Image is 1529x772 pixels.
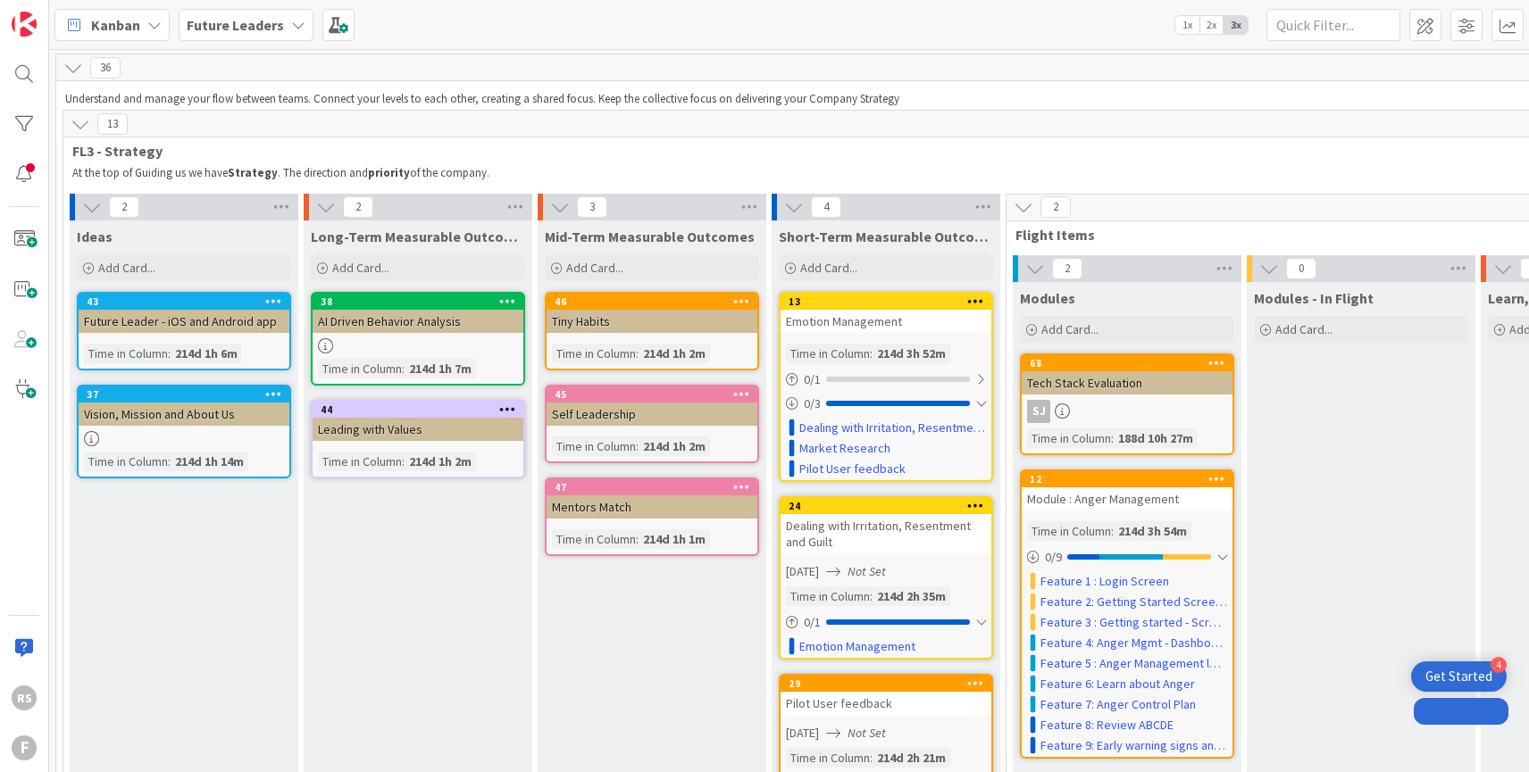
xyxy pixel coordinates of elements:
[786,748,870,768] div: Time in Column
[87,295,289,308] div: 43
[1254,289,1374,307] span: Modules - In Flight
[1266,9,1400,41] input: Quick Filter...
[779,228,993,245] span: Short-Term Measurable Outcomes
[79,403,289,426] div: Vision, Mission and About Us
[873,748,950,768] div: 214d 2h 21m
[781,676,991,692] div: 29
[405,359,476,378] div: 214d 1h 7m
[402,359,405,378] span: :
[789,295,991,308] div: 13
[1040,675,1195,693] a: Feature 6: Learn about Anger
[1022,487,1232,511] div: Module : Anger Management
[781,498,991,553] div: 24Dealing with Irritation, Resentment and Guilt
[12,685,37,710] div: RS
[547,386,757,426] div: 45Self Leadership
[12,735,37,760] div: F
[804,370,821,389] span: 0 / 1
[781,393,991,415] div: 0/3
[84,344,168,363] div: Time in Column
[77,385,291,478] a: 37Vision, Mission and About UsTime in Column:214d 1h 14m
[313,402,523,441] div: 44Leading with Values
[1022,371,1232,394] div: Tech Stack Evaluation
[547,479,757,495] div: 47
[72,165,228,180] span: At the top of Guiding us we have
[555,481,757,494] div: 47
[313,294,523,310] div: 38
[552,436,636,456] div: Time in Column
[786,586,870,606] div: Time in Column
[1020,353,1234,455] a: 68Tech Stack EvaluationSJTime in Column:188d 10h 27m
[79,386,289,426] div: 37Vision, Mission and About Us
[552,344,636,363] div: Time in Column
[65,91,899,106] span: Understand and manage your flow between teams. Connect your levels to each other, creating a shar...
[799,460,906,478] a: Pilot User feedback
[313,310,523,333] div: AI Driven Behavior Analysis
[410,165,489,180] span: of the company.
[545,228,755,245] span: Mid-Term Measurable Outcomes
[1286,258,1316,279] span: 0
[1027,428,1111,448] div: Time in Column
[555,388,757,401] div: 45
[1030,473,1232,486] div: 12
[87,388,289,401] div: 37
[636,344,639,363] span: :
[870,344,873,363] span: :
[1114,521,1191,541] div: 214d 3h 54m
[1040,654,1227,673] a: Feature 5 : Anger Management log - Daily
[555,295,757,308] div: 46
[1022,355,1232,394] div: 68Tech Stack Evaluation
[77,228,113,245] span: Ideas
[848,563,886,579] i: Not Set
[799,439,890,458] a: Market Research
[1022,471,1232,487] div: 12
[321,295,523,308] div: 38
[781,611,991,634] div: 0/1
[873,344,950,363] div: 214d 3h 52m
[547,495,757,519] div: Mentors Match
[313,294,523,333] div: 38AI Driven Behavior Analysis
[91,14,140,36] span: Kanban
[79,294,289,310] div: 43
[1040,613,1227,632] a: Feature 3 : Getting started - Screen Displays
[870,586,873,606] span: :
[848,725,886,741] i: Not Set
[545,292,759,370] a: 46Tiny HabitsTime in Column:214d 1h 2m
[368,165,410,180] strong: priority
[84,452,168,471] div: Time in Column
[1030,357,1232,369] div: 68
[547,294,757,333] div: 46Tiny Habits
[786,562,819,581] span: [DATE]
[639,529,710,549] div: 214d 1h 1m
[786,724,819,743] span: [DATE]
[639,436,710,456] div: 214d 1h 2m
[1020,469,1234,759] a: 12Module : Anger ManagementTime in Column:214d 3h 54m0/9Feature 1 : Login ScreenFeature 2: Gettin...
[811,196,841,218] span: 4
[1040,593,1227,611] a: Feature 2: Getting Started Screen - Add profile
[639,344,710,363] div: 214d 1h 2m
[547,386,757,403] div: 45
[566,260,623,276] span: Add Card...
[799,419,986,437] a: Dealing with Irritation, Resentment and Guilt
[311,292,525,386] a: 38AI Driven Behavior AnalysisTime in Column:214d 1h 7m
[402,452,405,471] span: :
[1040,736,1227,755] a: Feature 9: Early warning signs and Triggers
[547,310,757,333] div: Tiny Habits
[789,677,991,690] div: 29
[313,402,523,418] div: 44
[804,613,821,632] span: 0 / 1
[789,500,991,512] div: 24
[577,196,607,218] span: 3
[1027,521,1111,541] div: Time in Column
[313,418,523,441] div: Leading with Values
[552,529,636,549] div: Time in Column
[332,260,389,276] span: Add Card...
[1040,196,1071,218] span: 2
[168,344,171,363] span: :
[1275,321,1333,337] span: Add Card...
[228,165,278,180] strong: Strategy
[781,294,991,333] div: 13Emotion Management
[109,196,139,218] span: 2
[800,260,857,276] span: Add Card...
[781,692,991,715] div: Pilot User feedback
[1041,321,1099,337] span: Add Card...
